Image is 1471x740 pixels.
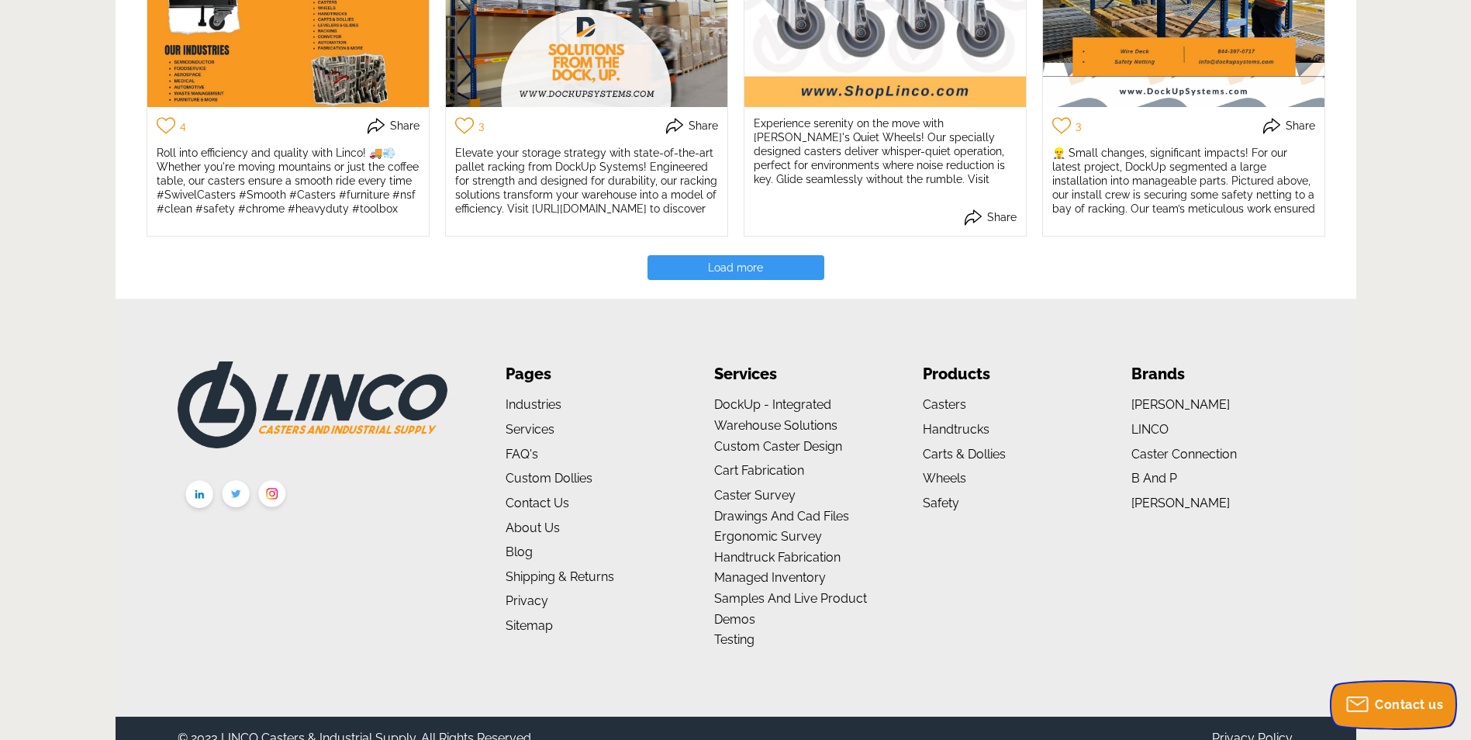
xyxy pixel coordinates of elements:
[714,550,841,565] a: Handtruck Fabrication
[1052,146,1315,216] div: 👷‍♂️ Small changes, significant impacts! For our latest project, DockUp segmented a large install...
[506,496,569,510] a: Contact Us
[1131,397,1230,412] a: [PERSON_NAME]
[1131,361,1293,387] li: Brands
[923,471,966,486] a: Wheels
[923,422,989,437] a: Handtrucks
[714,488,796,503] a: Caster Survey
[506,569,614,584] a: Shipping & Returns
[714,529,822,544] a: Ergonomic Survey
[754,116,1017,186] div: Experience serenity on the move with [PERSON_NAME]'s Quiet Wheels! Our specially designed casters...
[1131,496,1230,510] a: [PERSON_NAME]
[181,477,218,516] img: linkedin.png
[478,120,484,131] div: 3
[923,496,959,510] a: Safety
[1375,697,1443,712] span: Contact us
[506,422,554,437] a: Services
[714,632,754,647] a: Testing
[754,176,1017,188] a: Experience serenity on the move with [PERSON_NAME]'s Quiet Wheels! Our specially designed casters...
[506,361,668,387] li: Pages
[714,463,804,478] a: Cart Fabrication
[1131,422,1169,437] a: LINCO
[455,206,718,218] a: Elevate your storage strategy with state-of-the-art pallet racking from DockUp Systems! Engineere...
[1131,447,1237,462] a: Caster Connection
[714,397,837,433] a: DockUp - Integrated Warehouse Solutions
[506,545,533,559] a: Blog
[506,447,538,462] a: FAQ's
[714,439,842,454] a: Custom Caster Design
[923,361,1085,387] li: Products
[689,120,718,131] span: Share
[1076,120,1081,131] div: 3
[923,447,1006,462] a: Carts & Dollies
[714,509,849,524] a: Drawings and Cad Files
[506,618,553,633] a: Sitemap
[1052,116,1090,137] a: 3
[987,212,1017,223] span: Share
[157,206,420,218] a: Roll into efficiency and quality with Linco! 🚚💨 Whether you're moving mountains or just the coffe...
[455,146,718,216] div: Elevate your storage strategy with state-of-the-art pallet racking from DockUp Systems! Engineere...
[1286,120,1315,131] span: Share
[1331,682,1455,728] button: Contact us
[923,397,966,412] a: Casters
[708,261,763,274] span: Load more
[1052,206,1315,218] a: 👷‍♂️ Small changes, significant impacts! For our latest project, DockUp segmented a large install...
[455,116,493,137] a: 3
[714,361,876,387] li: Services
[180,120,186,131] div: 4
[714,570,826,585] a: Managed Inventory
[506,397,561,412] a: Industries
[647,255,824,280] button: Load more posts
[506,593,548,608] a: Privacy
[218,477,254,515] img: twitter.png
[157,146,420,216] div: Roll into efficiency and quality with Linco! 🚚💨 Whether you're moving mountains or just the coffe...
[714,591,867,627] a: Samples and Live Product Demos
[506,471,592,486] a: Custom Dollies
[254,477,291,515] img: instagram.png
[178,361,447,448] img: LINCO CASTERS & INDUSTRIAL SUPPLY
[506,520,560,535] a: About us
[390,120,420,131] span: Share
[157,116,195,137] a: 4
[1131,471,1177,486] a: B and P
